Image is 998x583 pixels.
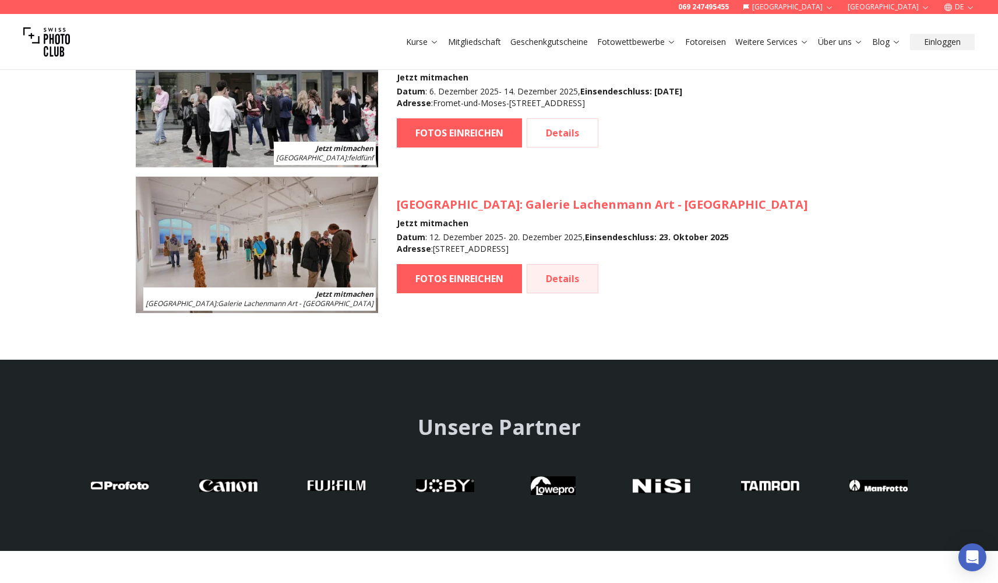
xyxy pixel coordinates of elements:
button: Weitere Services [731,34,813,50]
b: Einsendeschluss : [DATE] [580,86,682,97]
a: Fotoreisen [685,36,726,48]
a: Details [527,264,598,293]
div: : 6. Dezember 2025 - 14. Dezember 2025 , : Fromet-und-Moses-[STREET_ADDRESS] [397,86,682,109]
div: Open Intercom Messenger [958,543,986,571]
b: Datum [397,86,425,97]
button: Fotowettbewerbe [593,34,680,50]
b: Adresse [397,243,431,254]
b: Datum [397,231,425,243]
a: Blog [872,36,901,48]
img: SPC Photo Awards BODENSEE Dezember 2025 [136,177,378,313]
span: : Galerie Lachenmann Art - [GEOGRAPHIC_DATA] [146,298,373,308]
h2: Unsere Partner [70,416,928,439]
span: [GEOGRAPHIC_DATA] [146,298,216,308]
img: Partner [741,476,799,495]
a: FOTOS EINREICHEN [397,264,522,293]
div: : 12. Dezember 2025 - 20. Dezember 2025 , : [STREET_ADDRESS] [397,231,807,255]
img: Partner [849,476,908,495]
h4: Jetzt mitmachen [397,72,682,83]
img: Partner [308,476,366,495]
h4: Jetzt mitmachen [397,217,807,229]
a: Mitgliedschaft [448,36,501,48]
button: Einloggen [910,34,975,50]
img: Partner [91,476,149,495]
a: FOTOS EINREICHEN [397,118,522,147]
b: Jetzt mitmachen [316,143,373,153]
b: Adresse [397,97,431,108]
button: Kurse [401,34,443,50]
button: Blog [867,34,905,50]
span: [GEOGRAPHIC_DATA] [276,153,347,163]
a: Details [527,118,598,147]
a: Weitere Services [735,36,809,48]
img: Partner [633,476,691,495]
img: Partner [199,476,258,495]
b: Jetzt mitmachen [316,289,373,299]
button: Über uns [813,34,867,50]
a: Geschenkgutscheine [510,36,588,48]
img: Swiss photo club [23,19,70,65]
span: : feldfünf [276,153,373,163]
b: Einsendeschluss : 23. Oktober 2025 [585,231,729,243]
a: Fotowettbewerbe [597,36,676,48]
button: Fotoreisen [680,34,731,50]
img: Partner [524,476,583,495]
h3: : Galerie Lachenmann Art - [GEOGRAPHIC_DATA] [397,196,807,213]
button: Mitgliedschaft [443,34,506,50]
a: Kurse [406,36,439,48]
a: 069 247495455 [678,2,729,12]
img: SPC Photo Awards BERLIN Dezember 2025 [136,31,378,167]
a: Über uns [818,36,863,48]
span: [GEOGRAPHIC_DATA] [397,196,520,212]
img: Partner [416,476,474,495]
button: Geschenkgutscheine [506,34,593,50]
